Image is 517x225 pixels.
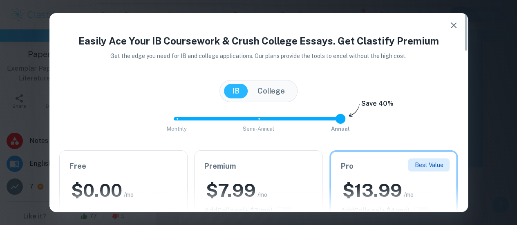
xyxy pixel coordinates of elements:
h4: Easily Ace Your IB Coursework & Crush College Essays. Get Clastify Premium [59,33,458,48]
h2: $ 7.99 [206,178,256,203]
p: Get the edge you need for IB and college applications. Our plans provide the tools to excel witho... [99,51,418,60]
h2: $ 13.99 [342,178,402,203]
span: Semi-Annual [243,126,274,132]
span: Annual [331,126,350,132]
h6: Pro [341,160,447,172]
button: IB [224,84,248,98]
p: Best Value [414,160,443,169]
h2: $ 0.00 [71,178,122,203]
img: subscription-arrow.svg [349,104,360,118]
h6: Save 40% [361,99,394,113]
h6: Premium [204,160,313,172]
span: Monthly [167,126,187,132]
h6: Free [69,160,178,172]
button: College [249,84,293,98]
